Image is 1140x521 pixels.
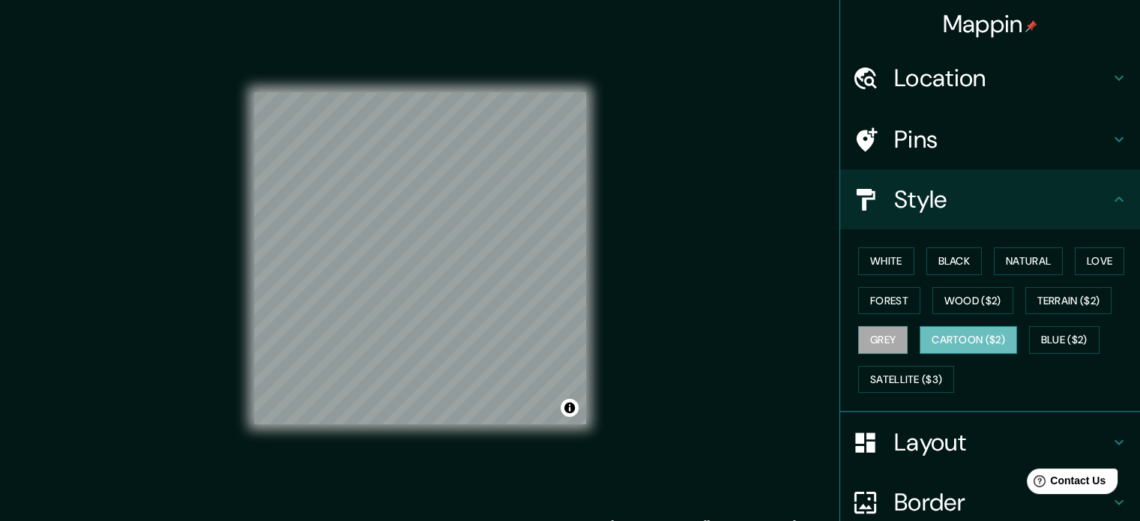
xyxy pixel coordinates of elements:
canvas: Map [254,92,586,424]
h4: Layout [894,427,1110,457]
button: Natural [994,247,1063,275]
div: Pins [840,109,1140,169]
h4: Location [894,63,1110,93]
div: Location [840,48,1140,108]
button: Satellite ($3) [858,366,954,394]
img: pin-icon.png [1025,20,1037,32]
button: White [858,247,914,275]
button: Forest [858,287,920,315]
div: Style [840,169,1140,229]
h4: Mappin [943,9,1038,39]
button: Cartoon ($2) [920,326,1017,354]
button: Wood ($2) [932,287,1013,315]
div: Layout [840,412,1140,472]
button: Terrain ($2) [1025,287,1112,315]
h4: Pins [894,124,1110,154]
button: Love [1075,247,1124,275]
button: Toggle attribution [561,399,579,417]
button: Blue ($2) [1029,326,1100,354]
button: Grey [858,326,908,354]
h4: Border [894,487,1110,517]
iframe: Help widget launcher [1007,463,1124,505]
button: Black [926,247,983,275]
h4: Style [894,184,1110,214]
